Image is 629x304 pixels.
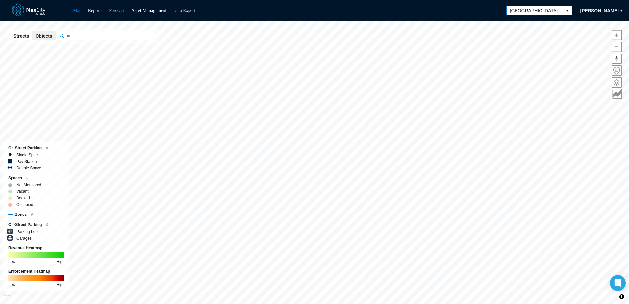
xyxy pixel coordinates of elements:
[31,213,33,216] span: 0
[16,182,41,188] label: Not Monitored
[580,7,619,14] span: [PERSON_NAME]
[8,252,64,258] img: revenue
[8,221,64,228] div: Off-Street Parking
[8,211,64,218] div: Zones
[13,33,29,39] span: Streets
[56,281,64,288] div: High
[16,152,40,158] label: Single Space
[8,258,15,265] div: Low
[32,31,55,40] button: Objects
[8,268,64,275] div: Enforcement Heatmap
[563,6,572,15] button: select
[10,31,32,40] button: Streets
[16,165,41,171] label: Double Space
[131,8,167,13] a: Asset Management
[612,30,622,40] button: Zoom in
[618,293,626,301] button: Toggle attribution
[612,89,622,99] button: Key metrics
[8,281,15,288] div: Low
[8,145,64,152] div: On-Street Parking
[8,175,64,182] div: Spaces
[26,176,28,180] span: 0
[46,146,48,150] span: 0
[16,201,33,208] label: Occupied
[3,294,11,302] a: Mapbox homepage
[612,65,622,76] button: Home
[46,223,48,227] span: 0
[73,8,82,13] a: Map
[8,275,64,281] img: enforcement
[620,293,624,300] span: Toggle attribution
[16,188,28,195] label: Vacant
[510,7,560,14] span: [GEOGRAPHIC_DATA]
[576,5,623,16] button: [PERSON_NAME]
[16,235,32,241] label: Garages
[88,8,103,13] a: Reports
[612,54,622,64] button: Reset bearing to north
[109,8,124,13] a: Forecast
[16,195,30,201] label: Booked
[612,42,622,52] button: Zoom out
[173,8,195,13] a: Data Export
[56,258,64,265] div: High
[16,158,37,165] label: Pay Station
[8,245,64,251] div: Revenue Heatmap
[35,33,52,39] span: Objects
[612,77,622,88] button: Layers management
[16,228,38,235] label: Parking Lots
